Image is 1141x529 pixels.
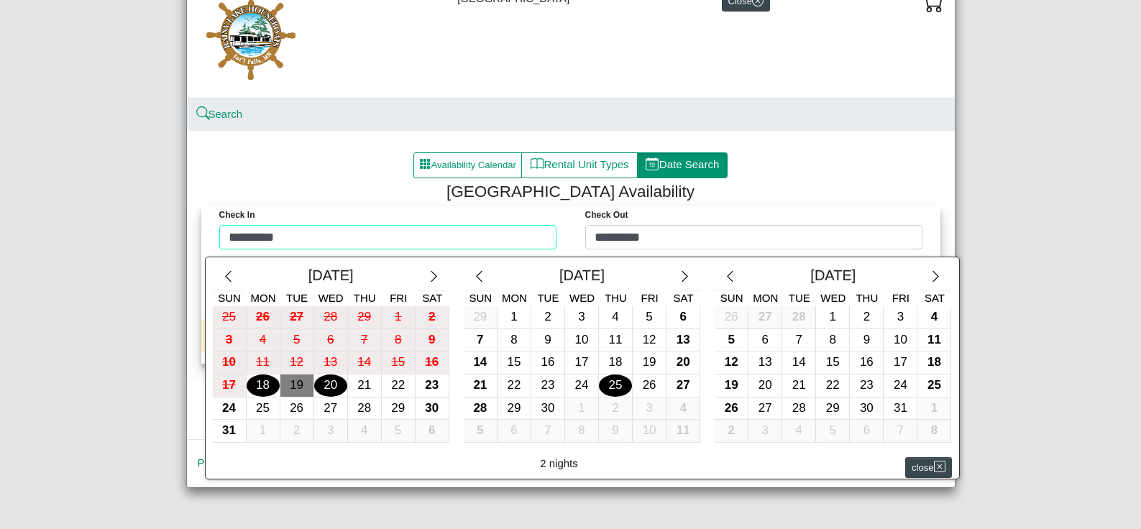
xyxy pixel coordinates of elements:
[531,374,564,397] div: 23
[748,420,782,442] div: 3
[314,374,347,397] div: 20
[314,397,348,420] button: 27
[382,374,415,397] div: 22
[641,292,659,304] span: Fri
[502,292,527,304] span: Mon
[382,420,415,442] div: 5
[748,374,782,397] button: 20
[382,329,415,351] div: 8
[917,397,951,420] button: 1
[348,420,381,442] div: 4
[382,306,415,328] div: 1
[666,329,700,352] button: 13
[816,329,849,351] div: 8
[850,374,884,397] button: 23
[917,329,950,351] div: 11
[884,351,917,374] button: 17
[472,270,486,283] svg: chevron left
[280,329,313,351] div: 5
[917,306,950,328] div: 4
[565,420,599,443] button: 8
[925,292,945,304] span: Sat
[213,264,244,290] button: chevron left
[666,397,700,420] div: 4
[569,292,595,304] span: Wed
[905,457,951,478] button: closex square
[748,420,782,443] button: 3
[934,461,945,472] svg: x square
[498,351,531,374] button: 15
[917,329,951,352] button: 11
[884,374,917,397] div: 24
[319,292,344,304] span: Wed
[666,374,700,397] div: 27
[464,420,498,443] button: 5
[884,306,917,328] div: 3
[605,292,627,304] span: Thu
[244,264,418,290] div: [DATE]
[464,264,495,290] button: chevron left
[715,420,748,443] button: 2
[782,329,815,351] div: 7
[495,264,669,290] div: [DATE]
[382,420,416,443] button: 5
[599,351,633,374] button: 18
[715,329,748,351] div: 5
[850,306,883,328] div: 2
[666,351,700,374] div: 20
[348,397,382,420] button: 28
[633,397,666,420] button: 3
[247,329,280,352] button: 4
[422,292,442,304] span: Sat
[416,374,449,397] button: 23
[674,292,694,304] span: Sat
[856,292,878,304] span: Thu
[884,420,917,442] div: 7
[746,264,920,290] div: [DATE]
[314,329,347,351] div: 6
[715,374,748,397] div: 19
[498,351,531,374] div: 15
[416,329,449,352] button: 9
[531,306,565,329] button: 2
[348,329,382,352] button: 7
[782,306,816,329] button: 28
[666,420,700,442] div: 11
[633,374,666,397] div: 26
[314,397,347,420] div: 27
[884,329,917,352] button: 10
[565,329,598,351] div: 10
[816,351,849,374] div: 15
[917,351,951,374] button: 18
[247,420,280,442] div: 1
[850,329,883,351] div: 9
[633,306,666,328] div: 5
[314,329,348,352] button: 6
[816,374,849,397] div: 22
[498,374,531,397] div: 22
[917,420,950,442] div: 8
[348,329,381,351] div: 7
[748,306,782,329] button: 27
[884,329,917,351] div: 10
[464,397,498,420] button: 28
[920,264,951,290] button: chevron right
[715,351,748,374] button: 12
[850,351,884,374] button: 16
[599,306,633,329] button: 4
[633,420,666,442] div: 10
[565,397,598,420] div: 1
[884,351,917,374] div: 17
[565,374,599,397] button: 24
[816,306,849,328] div: 1
[565,420,598,442] div: 8
[633,351,666,374] button: 19
[816,351,850,374] button: 15
[416,420,449,442] div: 6
[280,420,314,443] button: 2
[464,306,498,329] button: 29
[850,397,883,420] div: 30
[666,329,700,351] div: 13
